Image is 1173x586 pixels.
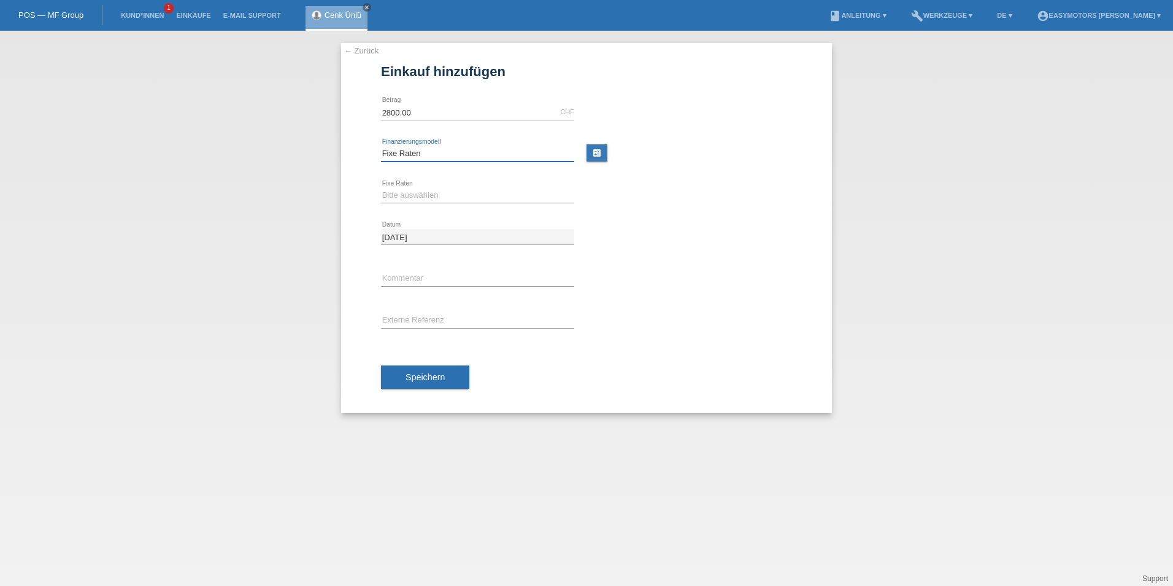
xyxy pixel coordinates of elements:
[18,10,83,20] a: POS — MF Group
[1142,574,1168,583] a: Support
[381,64,792,79] h1: Einkauf hinzufügen
[560,108,574,115] div: CHF
[217,12,287,19] a: E-Mail Support
[364,4,370,10] i: close
[1037,10,1049,22] i: account_circle
[344,46,379,55] a: ← Zurück
[991,12,1018,19] a: DE ▾
[911,10,923,22] i: build
[363,3,371,12] a: close
[406,372,445,382] span: Speichern
[829,10,841,22] i: book
[164,3,174,14] span: 1
[586,144,607,162] a: calculate
[115,12,170,19] a: Kund*innen
[381,365,469,389] button: Speichern
[325,10,362,20] a: Cenk Ünlü
[170,12,217,19] a: Einkäufe
[905,12,979,19] a: buildWerkzeuge ▾
[823,12,892,19] a: bookAnleitung ▾
[1031,12,1167,19] a: account_circleEasymotors [PERSON_NAME] ▾
[592,148,602,158] i: calculate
